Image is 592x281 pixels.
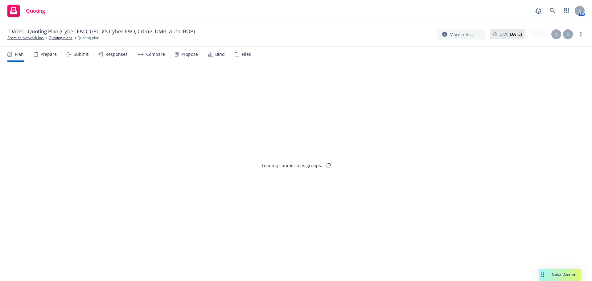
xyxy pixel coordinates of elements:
div: Responses [105,52,128,57]
a: Quoting [5,2,47,19]
span: Quoting plan [77,35,99,41]
strong: [DATE] [508,31,522,37]
div: Prepare [40,52,57,57]
span: Nova Assist [552,272,576,277]
a: Promise Network Inc. [7,35,44,41]
span: [DATE] - Quoting Plan (Cyber E&O, GPL, XS Cyber E&O, Crime, UMB, Auto, BOP) [7,28,195,35]
a: more [577,31,585,38]
div: Plan [15,52,24,57]
a: Switch app [561,5,573,17]
div: Drag to move [539,269,547,281]
button: Nova Assist [539,269,581,281]
div: Compare [146,52,165,57]
a: Report a Bug [532,5,545,17]
button: More info... [437,29,485,39]
span: ETA : [499,31,522,37]
span: More info... [450,31,473,38]
div: Bind [215,52,225,57]
div: Files [242,52,251,57]
span: Quoting [26,8,45,13]
div: Propose [181,52,198,57]
a: Search [546,5,559,17]
div: Loading submissions groups... [262,162,325,169]
div: Submit [74,52,88,57]
a: Quoting plans [49,35,72,41]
